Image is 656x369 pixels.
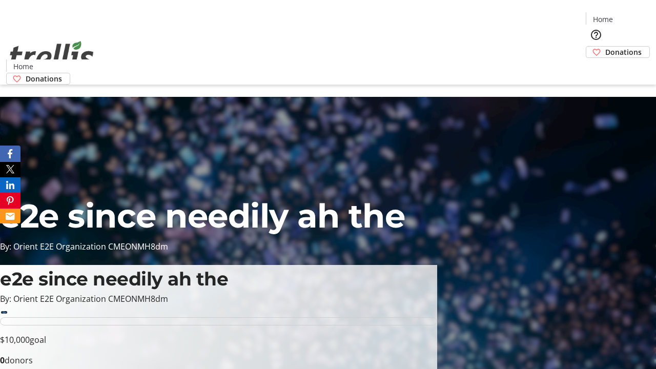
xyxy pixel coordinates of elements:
[26,73,62,84] span: Donations
[593,14,613,25] span: Home
[586,46,650,58] a: Donations
[6,73,70,85] a: Donations
[6,30,97,81] img: Orient E2E Organization CMEONMH8dm's Logo
[586,25,606,45] button: Help
[605,47,642,57] span: Donations
[7,61,39,72] a: Home
[13,61,33,72] span: Home
[586,14,619,25] a: Home
[586,58,606,78] button: Cart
